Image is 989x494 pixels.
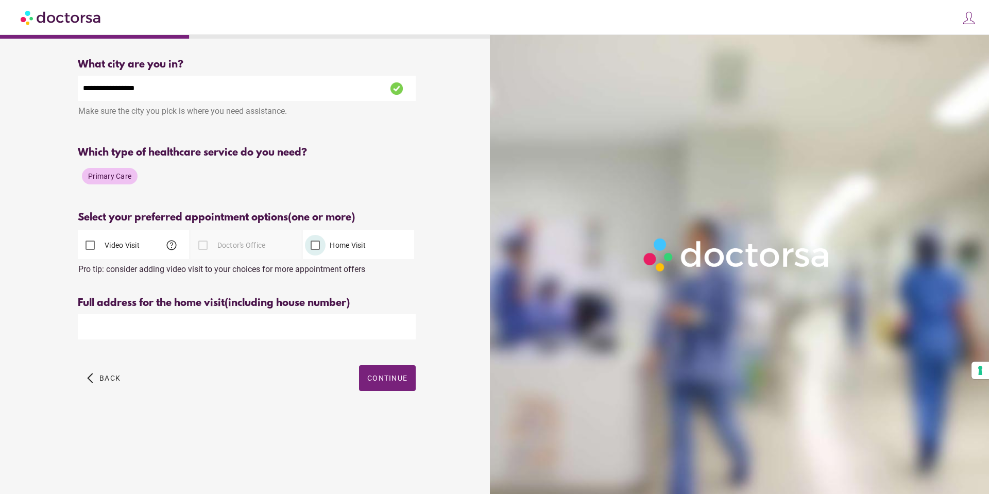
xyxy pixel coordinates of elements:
img: Doctorsa.com [21,6,102,29]
button: Continue [359,365,416,391]
img: Logo-Doctorsa-trans-White-partial-flat.png [638,233,836,277]
span: Primary Care [88,172,131,180]
label: Home Visit [328,240,366,250]
span: (including house number) [225,297,350,309]
span: (one or more) [288,212,355,224]
div: Full address for the home visit [78,297,416,309]
div: Make sure the city you pick is where you need assistance. [78,101,416,124]
label: Doctor's Office [215,240,266,250]
div: Select your preferred appointment options [78,212,416,224]
div: Pro tip: consider adding video visit to your choices for more appointment offers [78,259,416,274]
span: Continue [367,374,407,382]
img: icons8-customer-100.png [962,11,976,25]
div: Which type of healthcare service do you need? [78,147,416,159]
button: Your consent preferences for tracking technologies [971,362,989,379]
div: What city are you in? [78,59,416,71]
button: arrow_back_ios Back [83,365,125,391]
span: help [165,239,178,251]
label: Video Visit [103,240,140,250]
span: Back [99,374,121,382]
